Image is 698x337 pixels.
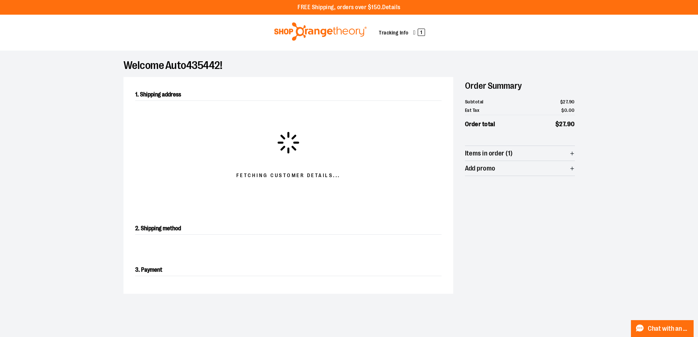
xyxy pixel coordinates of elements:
h2: 1. Shipping address [135,89,442,101]
h1: Welcome Auto435442! [123,62,575,68]
span: Order total [465,120,495,129]
img: Shop Orangetheory [273,22,368,41]
button: Chat with an Expert [631,320,694,337]
a: Details [382,4,400,11]
a: Tracking Info [379,30,409,36]
h2: 3. Payment [135,264,442,276]
span: 1 [418,29,425,36]
h2: 2. Shipping method [135,223,442,235]
span: $ [561,107,564,113]
button: Add promo [465,161,575,176]
span: . [565,121,567,128]
span: Fetching Customer Details... [236,172,340,179]
span: 0 [564,107,568,113]
span: 00 [569,107,575,113]
span: Add promo [465,165,495,172]
span: . [567,107,569,113]
span: 27 [559,121,565,128]
button: Items in order (1) [465,146,575,161]
span: $ [560,99,563,105]
span: 90 [567,121,575,128]
p: FREE Shipping, orders over $150. [298,3,400,12]
h2: Order Summary [465,77,575,95]
span: 27 [563,99,568,105]
span: 90 [569,99,575,105]
span: Subtotal [465,98,484,106]
span: Est Tax [465,107,480,114]
span: Chat with an Expert [648,325,689,332]
span: . [568,99,569,105]
span: Items in order (1) [465,150,513,157]
span: $ [555,121,559,128]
